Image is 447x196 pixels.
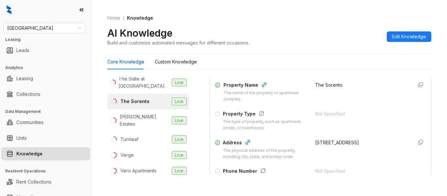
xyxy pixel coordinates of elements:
span: The Sorento [315,82,343,88]
h2: AI Knowledge [107,27,172,39]
div: Core Knowledge [107,58,144,65]
div: Turnleaf [120,136,138,143]
div: [STREET_ADDRESS] [315,139,407,146]
div: Address [223,139,307,148]
h3: Leasing [5,37,91,43]
div: Custom Knowledge [155,58,197,65]
li: Communities [1,116,90,129]
li: Units [1,132,90,145]
div: The physical address of the property, including city, state, and postal code. [223,148,307,160]
a: Leads [16,44,29,57]
button: Edit Knowledge [387,31,431,42]
img: logo [7,5,11,14]
span: Edit Knowledge [392,33,426,40]
div: The Slate at [GEOGRAPHIC_DATA] [118,75,169,90]
span: Live [172,135,187,143]
a: Collections [16,88,40,101]
span: Live [172,167,187,175]
a: Units [16,132,27,145]
div: Build and customize automated messages for different occasions. [107,39,249,46]
h3: Data Management [5,109,91,115]
div: Phone Number [223,168,307,176]
span: Live [172,98,187,105]
div: Property Name [223,81,307,90]
span: Live [172,151,187,159]
a: Knowledge [16,147,43,160]
a: Home [106,14,121,22]
a: Leasing [16,72,33,85]
li: / [123,14,124,22]
span: Live [172,116,187,124]
div: [PERSON_NAME] Estates [120,113,169,128]
span: Fairfield [7,23,81,33]
div: The name of the property or apartment complex. [223,90,307,102]
div: Not Specified [315,110,407,117]
div: Vero Apartments [120,167,156,174]
a: Rent Collections [16,175,51,188]
h3: Analytics [5,65,91,71]
div: Verge [120,151,134,159]
div: The type of property, such as apartment, condo, or townhouse. [223,119,307,131]
li: Collections [1,88,90,101]
h3: Resident Operations [5,168,91,174]
li: Leads [1,44,90,57]
a: Communities [16,116,44,129]
span: Live [172,79,187,86]
div: Property Type [223,110,307,119]
div: The Sorento [120,98,150,105]
div: Not Specified [315,168,407,175]
li: Leasing [1,72,90,85]
li: Rent Collections [1,175,90,188]
span: Knowledge [127,15,153,21]
li: Knowledge [1,147,90,160]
